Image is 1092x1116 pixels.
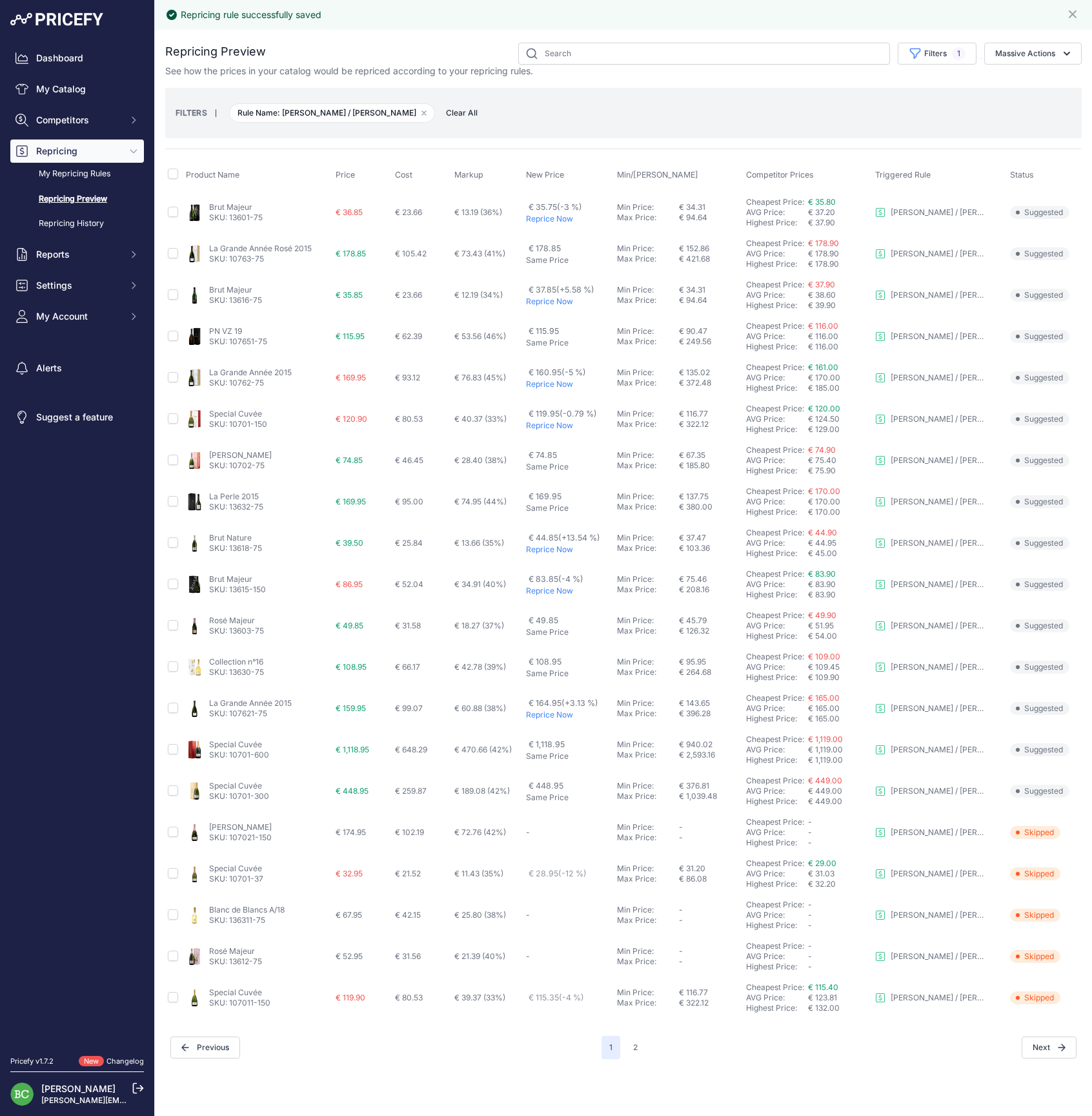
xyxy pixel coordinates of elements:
[209,336,267,346] a: SKU: 107651-75
[746,321,804,331] a: Cheapest Price:
[526,420,612,431] p: Reprice Now
[209,781,262,790] a: Special Cuvée
[209,708,267,718] a: SKU: 107621-75
[875,786,987,796] a: [PERSON_NAME] / [PERSON_NAME]
[1010,170,1034,180] span: Status
[1010,495,1069,508] span: Suggested
[395,249,427,258] span: € 105.42
[209,491,259,501] a: La Perle 2015
[808,321,838,331] a: € 116.00
[679,295,741,305] div: € 94.64
[746,838,797,847] a: Highest Price:
[1010,330,1069,343] span: Suggested
[891,869,987,879] p: [PERSON_NAME] / [PERSON_NAME]
[679,336,741,347] div: € 249.56
[746,755,797,765] a: Highest Price:
[891,745,987,755] p: [PERSON_NAME] / [PERSON_NAME]
[617,170,698,180] span: Min/[PERSON_NAME]
[209,750,269,759] a: SKU: 10701-600
[746,858,804,868] a: Cheapest Price:
[746,507,797,517] a: Highest Price:
[746,796,797,806] a: Highest Price:
[526,462,612,472] p: Same Price
[746,714,797,723] a: Highest Price:
[617,419,679,429] div: Max Price:
[808,734,843,744] a: € 1,119.00
[10,46,144,1040] nav: Sidebar
[36,248,121,261] span: Reports
[746,982,804,992] a: Cheapest Price:
[875,703,987,714] a: [PERSON_NAME] / [PERSON_NAME]
[209,254,264,263] a: SKU: 10763-75
[526,255,612,265] p: Same Price
[808,218,835,227] span: € 37.90
[875,497,987,507] a: [PERSON_NAME] / [PERSON_NAME]
[454,455,507,465] span: € 28.40 (38%)
[165,65,533,77] p: See how the prices in your catalog would be repriced according to your repricing rules.
[617,491,679,502] div: Min Price:
[176,108,207,118] small: FILTERS
[209,946,255,956] a: Rosé Majeur
[808,486,840,496] span: € 170.00
[10,243,144,266] button: Reports
[746,879,797,889] a: Highest Price:
[891,249,987,259] p: [PERSON_NAME] / [PERSON_NAME]
[808,280,835,289] span: € 37.90
[891,786,987,796] p: [PERSON_NAME] / [PERSON_NAME]
[808,362,838,372] a: € 161.00
[808,300,836,310] span: € 39.90
[808,197,836,207] span: € 35.80
[41,1083,116,1094] a: [PERSON_NAME]
[875,373,987,383] a: [PERSON_NAME] / [PERSON_NAME]
[746,445,804,455] a: Cheapest Price:
[617,243,679,254] div: Min Price:
[746,569,804,579] a: Cheapest Price:
[679,409,741,419] div: € 116.77
[617,450,679,460] div: Min Price:
[617,326,679,336] div: Min Price:
[679,202,741,212] div: € 34.31
[1066,5,1082,21] button: Close
[207,109,225,117] small: |
[526,214,612,224] p: Reprice Now
[746,693,804,703] a: Cheapest Price:
[529,491,561,501] span: € 169.95
[808,445,836,455] span: € 74.90
[209,460,265,470] a: SKU: 10702-75
[746,962,797,971] a: Highest Price:
[209,626,264,635] a: SKU: 13603-75
[209,243,312,253] a: La Grande Année Rosé 2015
[898,43,976,65] button: Filters1
[336,414,367,424] span: € 120.90
[808,404,840,413] span: € 120.00
[209,502,263,512] a: SKU: 13632-75
[209,998,270,1008] a: SKU: 107011-150
[891,455,987,466] p: [PERSON_NAME] / [PERSON_NAME]
[10,46,144,70] a: Dashboard
[875,290,987,300] a: [PERSON_NAME] / [PERSON_NAME]
[746,631,797,641] a: Highest Price:
[209,956,262,966] a: SKU: 13612-75
[952,47,966,60] span: 1
[679,367,741,378] div: € 135.02
[209,450,272,460] a: [PERSON_NAME]
[808,414,870,424] div: € 124.50
[891,910,987,920] p: [PERSON_NAME] / [PERSON_NAME]
[209,739,262,749] a: Special Cuvée
[10,305,144,328] button: My Account
[891,703,987,714] p: [PERSON_NAME] / [PERSON_NAME]
[746,941,804,951] a: Cheapest Price:
[808,249,870,259] div: € 178.90
[209,543,262,553] a: SKU: 13618-75
[891,373,987,383] p: [PERSON_NAME] / [PERSON_NAME]
[746,280,804,289] a: Cheapest Price:
[10,212,144,235] a: Repricing History
[808,238,839,248] span: € 178.90
[746,383,797,393] a: Highest Price:
[891,579,987,590] p: [PERSON_NAME] / [PERSON_NAME]
[679,419,741,429] div: € 322.12
[454,207,502,217] span: € 13.19 (36%)
[10,163,144,185] a: My Repricing Rules
[209,326,242,336] a: PN VZ 19
[984,43,1082,65] button: Massive Actions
